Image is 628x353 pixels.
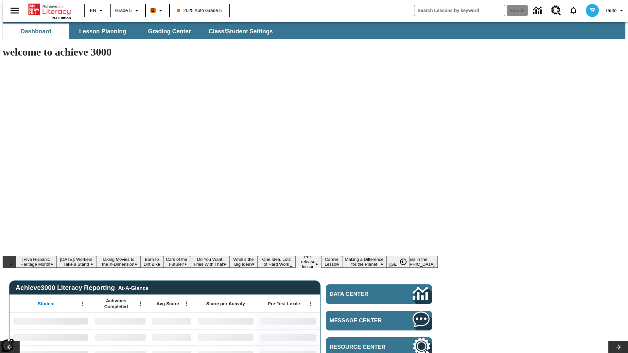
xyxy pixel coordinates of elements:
[148,28,191,35] span: Grading Center
[28,3,71,16] a: Home
[5,1,25,20] button: Open side menu
[3,46,438,58] h1: welcome to achieve 3000
[565,2,582,19] a: Notifications
[56,256,96,268] button: Slide 2 Labor Day: Workers Take a Stand
[182,299,191,309] button: Open Menu
[605,7,617,14] span: Tauto
[342,256,386,268] button: Slide 11 Making a Difference for the Planet
[78,299,88,309] button: Open Menu
[203,24,278,39] button: Class/Student Settings
[87,5,108,16] button: Language: EN, Select a language
[16,284,148,292] span: Achieve3000 Literacy Reporting
[118,284,148,291] div: At-A-Glance
[16,256,56,268] button: Slide 1 ¡Viva Hispanic Heritage Month!
[3,22,625,39] div: SubNavbar
[326,311,432,330] a: Message Center
[268,301,300,307] span: Pre-Test Lexile
[306,299,316,309] button: Open Menu
[149,313,195,329] div: No Data,
[95,298,138,310] span: Activities Completed
[177,7,222,14] span: 2025 Auto Grade 5
[3,24,69,39] button: Dashboard
[91,313,149,329] div: No Data,
[330,317,393,324] span: Message Center
[52,16,71,20] span: NJ Edition
[190,256,230,268] button: Slide 6 Do You Want Fries With That?
[330,291,391,297] span: Data Center
[115,7,132,14] span: Grade 5
[149,329,195,345] div: No Data,
[148,5,167,16] button: Boost Class color is orange. Change class color
[547,2,565,19] a: Resource Center, Will open in new tab
[386,256,438,268] button: Slide 12 Sleepless in the Animal Kingdom
[229,256,257,268] button: Slide 7 What's the Big Idea?
[151,6,155,14] span: B
[330,344,393,350] span: Resource Center
[206,301,245,307] span: Score per Activity
[96,256,140,268] button: Slide 3 Taking Movies to the X-Dimension
[38,301,55,307] span: Student
[586,4,599,17] img: avatar image
[603,5,628,16] button: Profile/Settings
[90,7,96,14] span: EN
[529,2,547,20] a: Data Center
[414,5,505,16] input: search field
[156,301,179,307] span: Avg Score
[137,24,202,39] button: Grading Center
[608,341,628,353] button: Lesson carousel, Next
[79,28,126,35] span: Lesson Planning
[397,256,416,268] div: Pause
[21,28,51,35] span: Dashboard
[209,28,273,35] span: Class/Student Settings
[258,256,295,268] button: Slide 8 One Idea, Lots of Hard Work
[91,329,149,345] div: No Data,
[397,256,410,268] button: Pause
[326,284,432,304] a: Data Center
[28,2,71,20] div: Home
[70,24,135,39] button: Lesson Planning
[140,256,163,268] button: Slide 4 Born to Dirt Bike
[163,256,190,268] button: Slide 5 Cars of the Future?
[113,5,143,16] button: Grade: Grade 5, Select a grade
[321,256,342,268] button: Slide 10 Career Lesson
[295,253,321,270] button: Slide 9 Pre-release lesson
[136,299,146,309] button: Open Menu
[582,2,603,19] button: Select a new avatar
[3,24,279,39] div: SubNavbar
